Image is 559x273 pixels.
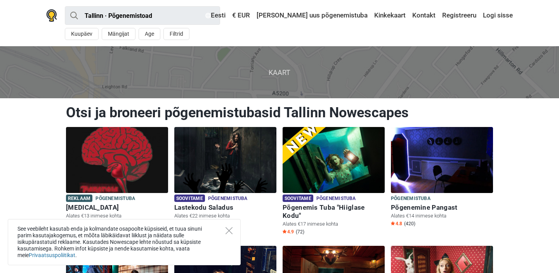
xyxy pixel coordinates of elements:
[404,221,415,227] span: (420)
[283,230,286,233] img: Star
[8,219,241,265] div: See veebileht kasutab enda ja kolmandate osapoolte küpsiseid, et tuua sinuni parim kasutajakogemu...
[391,203,493,212] h6: Põgenemine Pangast
[163,28,189,40] button: Filtrid
[66,104,493,121] h1: Otsi ja broneeri põgenemistubasid Tallinn Nowescapes
[255,9,370,23] a: [PERSON_NAME] uus põgenemistuba
[391,195,431,203] span: Põgenemistuba
[391,127,493,228] a: Põgenemine Pangast Põgenemistuba Põgenemine Pangast Alates €14 inimese kohta Star4.8 (420)
[391,221,395,225] img: Star
[174,203,276,212] h6: Lastekodu Saladus
[283,127,385,193] img: Põgenemis Tuba "Hiiglase Kodu"
[208,195,248,203] span: Põgenemistuba
[283,195,313,202] span: Soovitame
[391,212,493,219] p: Alates €14 inimese kohta
[296,229,304,235] span: (72)
[316,195,356,203] span: Põgenemistuba
[174,127,276,228] a: Lastekodu Saladus Soovitame Põgenemistuba Lastekodu Saladus Alates €22 inimese kohta Star4.9 (30)
[440,9,478,23] a: Registreeru
[46,9,57,22] img: Nowescape logo
[66,127,168,221] a: Paranoia Reklaam Põgenemistuba [MEDICAL_DATA] Alates €13 inimese kohta
[283,127,385,236] a: Põgenemis Tuba "Hiiglase Kodu" Soovitame Põgenemistuba Põgenemis Tuba "Hiiglase Kodu" Alates €17 ...
[174,212,276,219] p: Alates €22 inimese kohta
[174,127,276,193] img: Lastekodu Saladus
[283,203,385,220] h6: Põgenemis Tuba "Hiiglase Kodu"
[66,203,168,212] h6: [MEDICAL_DATA]
[174,195,205,202] span: Soovitame
[203,9,227,23] a: Eesti
[372,9,408,23] a: Kinkekaart
[391,127,493,193] img: Põgenemine Pangast
[410,9,437,23] a: Kontakt
[283,221,385,228] p: Alates €17 inimese kohta
[139,28,160,40] button: Age
[205,13,211,18] img: Eesti
[391,221,402,227] span: 4.8
[29,252,75,258] a: Privaatsuspoliitikat
[66,127,168,193] img: Paranoia
[65,28,99,40] button: Kuupäev
[95,195,135,203] span: Põgenemistuba
[65,6,220,25] input: proovi “Tallinn”
[102,28,135,40] button: Mängijat
[230,9,252,23] a: € EUR
[66,195,92,202] span: Reklaam
[226,227,233,234] button: Close
[481,9,513,23] a: Logi sisse
[66,212,168,219] p: Alates €13 inimese kohta
[283,229,294,235] span: 4.9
